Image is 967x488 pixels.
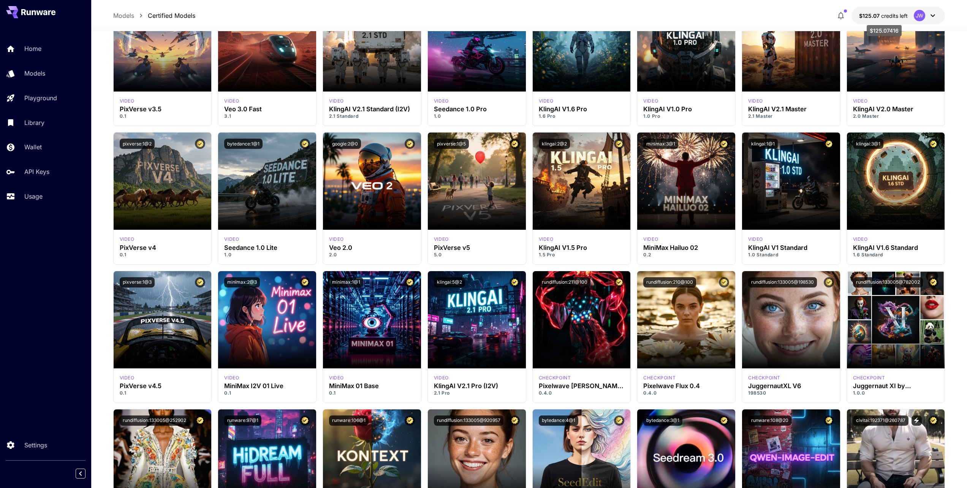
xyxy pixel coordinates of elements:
[748,139,778,149] button: klingai:1@1
[329,98,344,104] p: video
[643,415,682,426] button: bytedance:3@1
[539,98,554,104] p: video
[539,390,625,396] p: 0.4.0
[329,236,344,243] p: video
[853,98,868,104] div: klingai_2_1_master
[719,139,729,149] button: Certified Model – Vetted for best performance and includes a commercial license.
[434,382,520,390] h3: KlingAI V2.1 Pro (I2V)
[120,236,135,243] p: video
[300,139,310,149] button: Certified Model – Vetted for best performance and includes a commercial license.
[329,251,415,258] p: 2.0
[434,251,520,258] p: 5.0
[510,277,520,287] button: Certified Model – Vetted for best performance and includes a commercial license.
[434,106,520,113] div: Seedance 1.0 Pro
[853,98,868,104] p: video
[120,139,155,149] button: pixverse:1@2
[120,98,135,104] p: video
[329,113,415,120] p: 2.1 Standard
[434,113,520,120] p: 1.0
[643,106,729,113] h3: KlingAI V1.0 Pro
[748,244,834,251] h3: KlingAI V1 Standard
[224,374,239,381] p: video
[224,236,239,243] div: seedance_1_0_lite
[434,277,465,287] button: klingai:5@2
[614,415,624,426] button: Certified Model – Vetted for best performance and includes a commercial license.
[329,277,363,287] button: minimax:1@1
[195,139,205,149] button: Certified Model – Vetted for best performance and includes a commercial license.
[643,374,676,381] p: checkpoint
[120,106,206,113] h3: PixVerse v3.5
[120,374,135,381] div: pixverse_v4_5
[224,139,263,149] button: bytedance:1@1
[120,382,206,390] h3: PixVerse v4.5
[539,244,625,251] h3: KlingAI V1.5 Pro
[719,277,729,287] button: Certified Model – Vetted for best performance and includes a commercial license.
[434,236,449,243] div: pixverse_v5
[748,382,834,390] h3: JuggernautXL V6
[120,236,135,243] div: pixverse_v4
[914,10,925,21] div: JW
[643,139,678,149] button: minimax:3@1
[224,98,239,104] p: video
[859,12,908,20] div: $125.07416
[539,236,554,243] div: klingai_1_5_pro
[113,11,134,20] a: Models
[853,374,885,381] p: checkpoint
[434,98,449,104] div: seedance_1_0_pro
[434,415,503,426] button: rundiffusion:133005@920957
[24,93,57,103] p: Playground
[120,113,206,120] p: 0.1
[748,113,834,120] p: 2.1 Master
[120,415,189,426] button: rundiffusion:133005@252902
[224,106,310,113] div: Veo 3.0 Fast
[120,98,135,104] div: pixverse_v3_5
[329,244,415,251] h3: Veo 2.0
[539,236,554,243] p: video
[853,236,868,243] p: video
[24,69,45,78] p: Models
[329,106,415,113] h3: KlingAI V2.1 Standard (I2V)
[405,277,415,287] button: Certified Model – Vetted for best performance and includes a commercial license.
[643,113,729,120] p: 1.0 Pro
[24,118,44,127] p: Library
[329,139,361,149] button: google:2@0
[510,415,520,426] button: Certified Model – Vetted for best performance and includes a commercial license.
[643,98,658,104] p: video
[539,374,571,381] div: FLUX.1 S
[643,236,658,243] p: video
[510,139,520,149] button: Certified Model – Vetted for best performance and includes a commercial license.
[224,277,260,287] button: minimax:2@3
[853,415,908,426] button: civitai:192371@260787
[224,236,239,243] p: video
[859,13,881,19] span: $125.07
[539,106,625,113] div: KlingAI V1.6 Pro
[24,441,47,450] p: Settings
[434,374,449,381] div: klingai_2_1_pro
[881,13,908,19] span: credits left
[853,374,885,381] div: SDXL 1.0
[329,390,415,396] p: 0.1
[748,390,834,396] p: 198530
[853,236,868,243] div: klingai_1_6_std
[539,113,625,120] p: 1.6 Pro
[81,467,91,480] div: Collapse sidebar
[643,382,729,390] h3: Pixelwave Flux 0.4
[224,374,239,381] div: minimax_01_live
[405,415,415,426] button: Certified Model – Vetted for best performance and includes a commercial license.
[748,251,834,258] p: 1.0 Standard
[434,236,449,243] p: video
[853,244,939,251] h3: KlingAI V1.6 Standard
[748,236,763,243] div: klingai_1_0_std
[853,106,939,113] div: KlingAI V2.0 Master
[851,7,945,24] button: $125.07416JW
[853,277,923,287] button: rundiffusion:133005@782002
[224,382,310,390] h3: MiniMax I2V 01 Live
